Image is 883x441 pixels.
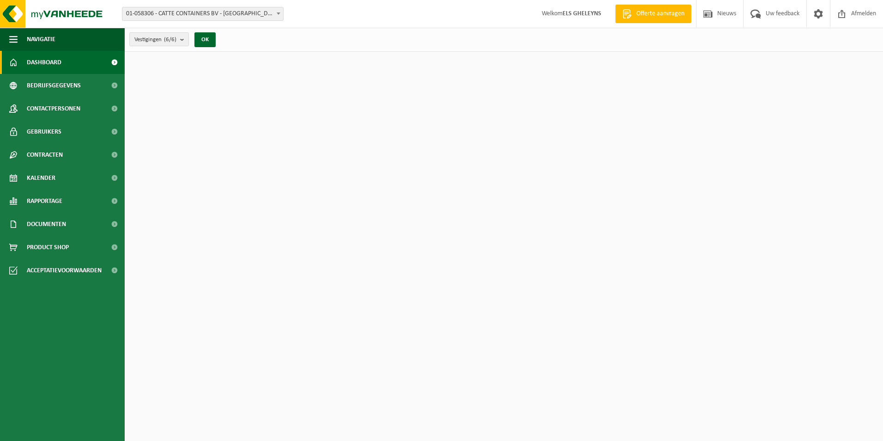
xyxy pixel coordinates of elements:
span: Documenten [27,213,66,236]
span: 01-058306 - CATTE CONTAINERS BV - OUDENAARDE [122,7,284,21]
span: Gebruikers [27,120,61,143]
span: Dashboard [27,51,61,74]
button: Vestigingen(6/6) [129,32,189,46]
span: Acceptatievoorwaarden [27,259,102,282]
count: (6/6) [164,37,176,43]
span: Product Shop [27,236,69,259]
span: Offerte aanvragen [634,9,687,18]
span: Contracten [27,143,63,166]
span: 01-058306 - CATTE CONTAINERS BV - OUDENAARDE [122,7,283,20]
span: Kalender [27,166,55,190]
span: Contactpersonen [27,97,80,120]
button: OK [194,32,216,47]
a: Offerte aanvragen [615,5,691,23]
span: Bedrijfsgegevens [27,74,81,97]
span: Vestigingen [134,33,176,47]
span: Rapportage [27,190,62,213]
strong: ELS GHELEYNS [562,10,601,17]
span: Navigatie [27,28,55,51]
